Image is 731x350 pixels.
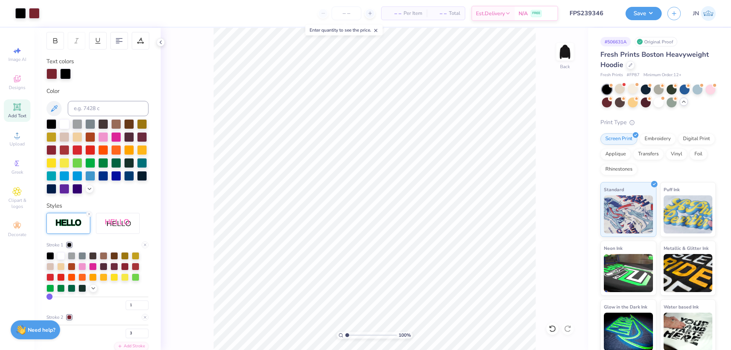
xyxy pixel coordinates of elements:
[8,56,26,62] span: Image AI
[105,219,131,228] img: Shadow
[666,149,687,160] div: Vinyl
[600,133,637,145] div: Screen Print
[431,10,447,18] span: – –
[701,6,716,21] img: Jacky Noya
[404,10,422,18] span: Per Item
[604,195,653,233] img: Standard
[8,232,26,238] span: Decorate
[68,101,148,116] input: e.g. 7428 c
[664,254,713,292] img: Metallic & Glitter Ink
[46,57,74,66] label: Text colors
[600,50,709,69] span: Fresh Prints Boston Heavyweight Hoodie
[46,87,148,96] div: Color
[399,332,411,339] span: 100 %
[664,185,680,193] span: Puff Ink
[305,25,383,35] div: Enter quantity to see the price.
[11,169,23,175] span: Greek
[46,241,63,248] span: Stroke 1
[635,37,677,46] div: Original Proof
[600,149,631,160] div: Applique
[664,195,713,233] img: Puff Ink
[604,303,647,311] span: Glow in the Dark Ink
[55,219,82,227] img: Stroke
[604,185,624,193] span: Standard
[600,72,623,78] span: Fresh Prints
[627,72,640,78] span: # FP87
[693,6,716,21] a: JN
[690,149,707,160] div: Foil
[626,7,662,20] button: Save
[560,63,570,70] div: Back
[386,10,401,18] span: – –
[532,11,540,16] span: FREE
[643,72,682,78] span: Minimum Order: 12 +
[557,44,573,59] img: Back
[664,244,709,252] span: Metallic & Glitter Ink
[633,149,664,160] div: Transfers
[8,113,26,119] span: Add Text
[678,133,715,145] div: Digital Print
[10,141,25,147] span: Upload
[46,201,148,210] div: Styles
[664,303,699,311] span: Water based Ink
[449,10,460,18] span: Total
[600,37,631,46] div: # 506631A
[693,9,699,18] span: JN
[564,6,620,21] input: Untitled Design
[4,197,30,209] span: Clipart & logos
[600,164,637,175] div: Rhinestones
[476,10,505,18] span: Est. Delivery
[604,254,653,292] img: Neon Ink
[46,314,63,321] span: Stroke 2
[640,133,676,145] div: Embroidery
[604,244,622,252] span: Neon Ink
[332,6,361,20] input: – –
[9,85,26,91] span: Designs
[600,118,716,127] div: Print Type
[519,10,528,18] span: N/A
[28,326,55,334] strong: Need help?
